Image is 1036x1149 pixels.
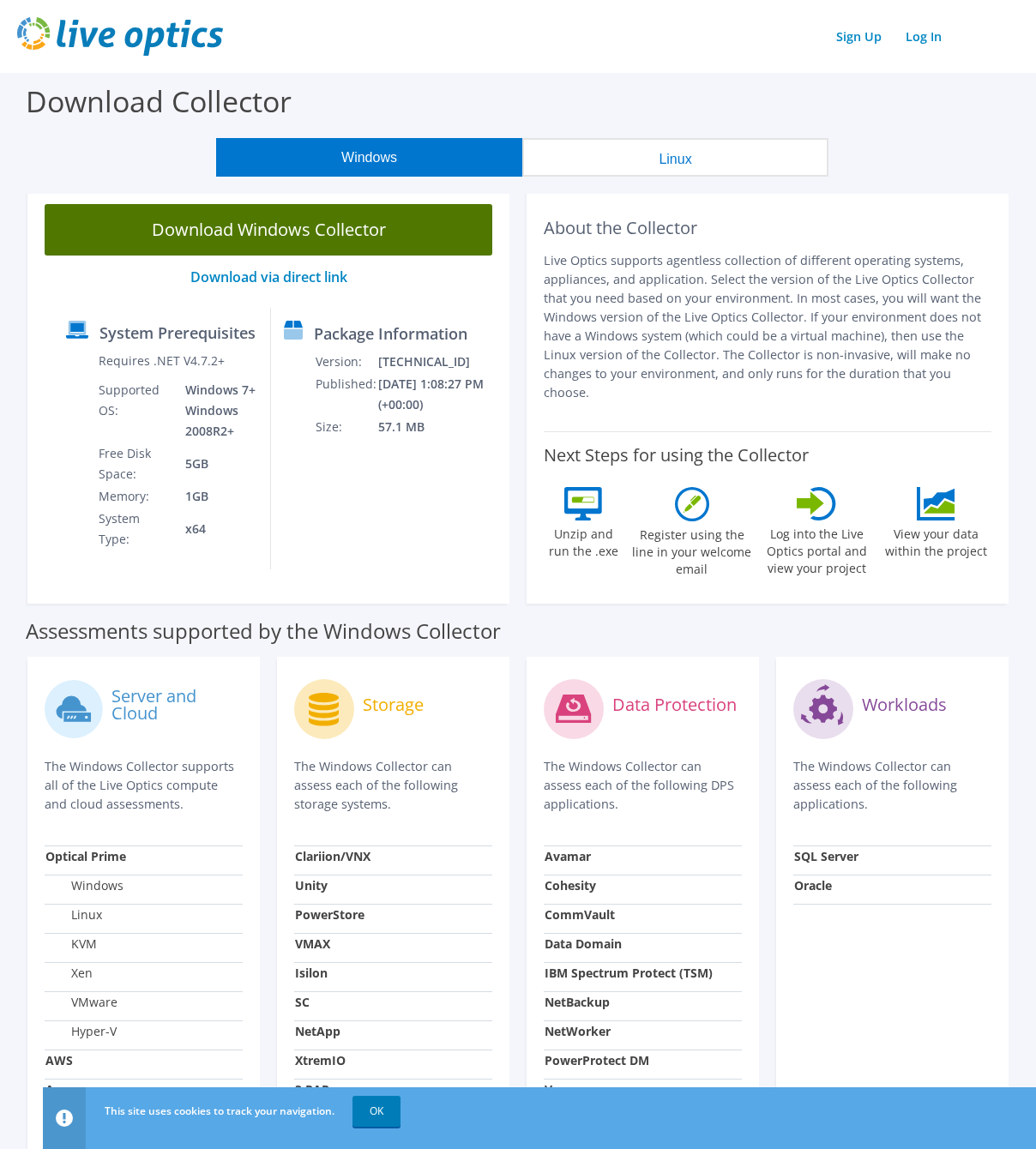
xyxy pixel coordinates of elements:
strong: Oracle [794,877,832,893]
strong: Azure [45,1081,80,1098]
td: Windows 7+ Windows 2008R2+ [172,379,257,442]
label: Windows [45,877,123,894]
td: Size: [315,416,377,438]
strong: Cohesity [545,877,596,893]
strong: PowerStore [295,906,364,923]
label: Register using the line in your welcome email [631,521,752,578]
label: KVM [45,935,97,953]
label: Server and Cloud [111,688,243,722]
strong: SQL Server [794,848,858,864]
img: live_optics_svg.svg [17,17,223,56]
strong: AWS [45,1052,73,1068]
label: System Prerequisites [99,324,256,341]
p: The Windows Collector can assess each of the following storage systems. [294,757,492,814]
strong: Data Domain [545,935,622,952]
p: The Windows Collector supports all of the Live Optics compute and cloud assessments. [45,757,243,814]
td: [TECHNICAL_ID] [377,351,502,373]
strong: Clariion/VNX [295,848,370,864]
label: Package Information [314,325,467,342]
td: 57.1 MB [377,416,502,438]
label: VMware [45,994,117,1011]
label: Download Collector [26,81,292,121]
label: Data Protection [612,696,737,713]
td: Memory: [98,485,172,508]
td: Free Disk Space: [98,442,172,485]
label: View your data within the project [881,520,991,560]
strong: XtremIO [295,1052,346,1068]
strong: PowerProtect DM [545,1052,649,1068]
h2: About the Collector [544,218,991,238]
p: Live Optics supports agentless collection of different operating systems, appliances, and applica... [544,251,991,402]
td: 1GB [172,485,257,508]
strong: SC [295,994,310,1010]
td: [DATE] 1:08:27 PM (+00:00) [377,373,502,416]
strong: Avamar [545,848,591,864]
strong: NetBackup [545,994,610,1010]
button: Windows [216,138,522,177]
label: Unzip and run the .exe [544,520,623,560]
td: x64 [172,508,257,550]
label: Workloads [862,696,947,713]
strong: NetWorker [545,1023,611,1039]
label: Xen [45,965,93,982]
a: Log In [897,24,950,49]
td: Published: [315,373,377,416]
label: Requires .NET V4.7.2+ [99,352,225,370]
strong: CommVault [545,906,615,923]
strong: VMAX [295,935,330,952]
label: Assessments supported by the Windows Collector [26,623,501,640]
strong: NetApp [295,1023,340,1039]
a: Download via direct link [190,268,347,286]
a: Sign Up [828,24,890,49]
td: Version: [315,351,377,373]
p: The Windows Collector can assess each of the following applications. [793,757,991,814]
strong: Isilon [295,965,328,981]
p: The Windows Collector can assess each of the following DPS applications. [544,757,742,814]
strong: IBM Spectrum Protect (TSM) [545,965,713,981]
a: Download Windows Collector [45,204,492,256]
strong: 3 PAR [295,1081,329,1098]
strong: Optical Prime [45,848,126,864]
td: System Type: [98,508,172,550]
strong: Unity [295,877,328,893]
td: Supported OS: [98,379,172,442]
label: Linux [45,906,102,923]
label: Next Steps for using the Collector [544,445,809,466]
td: 5GB [172,442,257,485]
a: OK [352,1096,401,1127]
strong: Veeam [545,1081,585,1098]
label: Storage [363,696,424,713]
label: Log into the Live Optics portal and view your project [761,520,871,577]
span: This site uses cookies to track your navigation. [105,1104,334,1118]
button: Linux [522,138,828,177]
label: Hyper-V [45,1023,117,1040]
